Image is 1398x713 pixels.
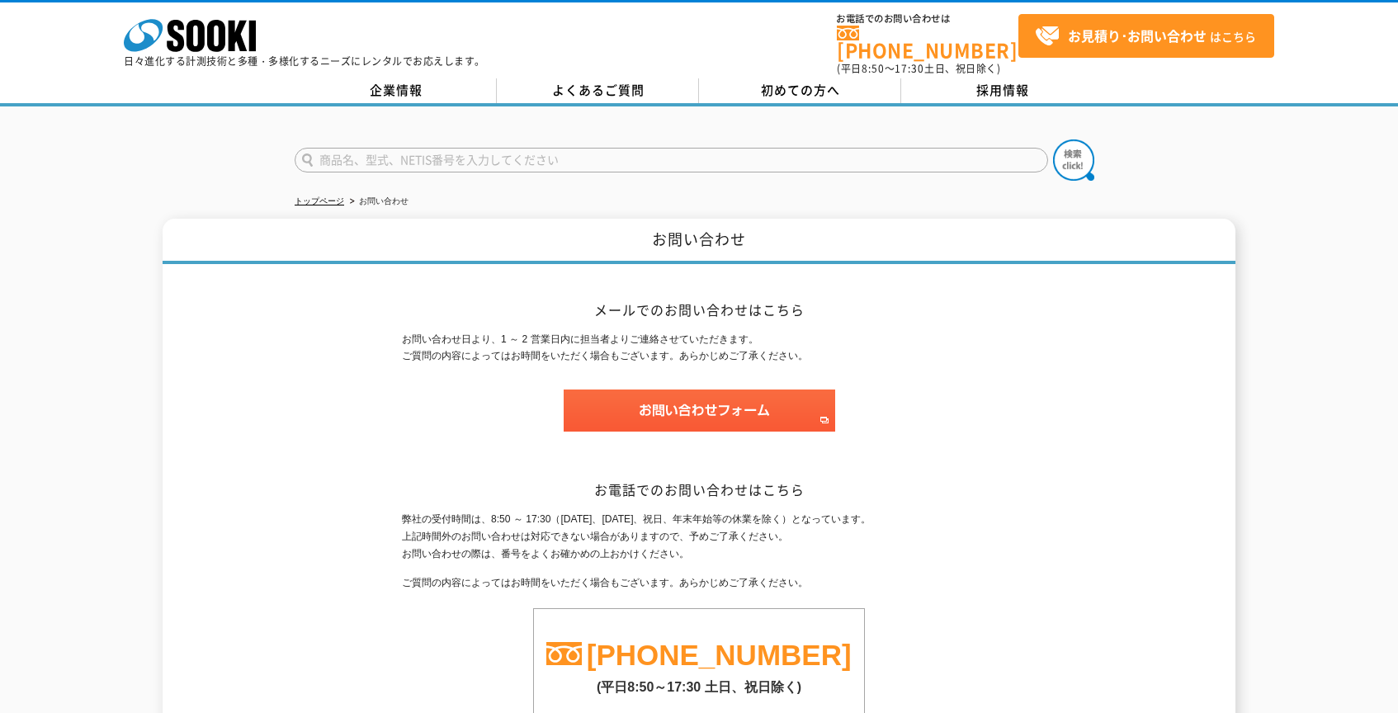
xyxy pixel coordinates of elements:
[295,78,497,103] a: 企業情報
[402,511,996,562] p: 弊社の受付時間は、8:50 ～ 17:30（[DATE]、[DATE]、祝日、年末年始等の休業を除く）となっています。 上記時間外のお問い合わせは対応できない場合がありますので、予めご了承くださ...
[402,481,996,498] h2: お電話でのお問い合わせはこちら
[895,61,924,76] span: 17:30
[699,78,901,103] a: 初めての方へ
[347,193,409,210] li: お問い合わせ
[124,56,485,66] p: 日々進化する計測技術と多種・多様化するニーズにレンタルでお応えします。
[587,639,852,671] a: [PHONE_NUMBER]
[402,574,996,592] p: ご質問の内容によってはお時間をいただく場合もございます。あらかじめご了承ください。
[295,148,1048,172] input: 商品名、型式、NETIS番号を入力してください
[497,78,699,103] a: よくあるご質問
[901,78,1103,103] a: 採用情報
[1053,139,1094,181] img: btn_search.png
[564,390,835,432] img: お問い合わせフォーム
[564,417,835,428] a: お問い合わせフォーム
[402,331,996,366] p: お問い合わせ日より、1 ～ 2 営業日内に担当者よりご連絡させていただきます。 ご質問の内容によってはお時間をいただく場合もございます。あらかじめご了承ください。
[163,219,1235,264] h1: お問い合わせ
[1035,24,1256,49] span: はこちら
[1018,14,1274,58] a: お見積り･お問い合わせはこちら
[534,671,864,696] p: (平日8:50～17:30 土日、祝日除く)
[862,61,885,76] span: 8:50
[1068,26,1207,45] strong: お見積り･お問い合わせ
[295,196,344,205] a: トップページ
[402,301,996,319] h2: メールでのお問い合わせはこちら
[761,81,840,99] span: 初めての方へ
[837,14,1018,24] span: お電話でのお問い合わせは
[837,61,1000,76] span: (平日 ～ 土日、祝日除く)
[837,26,1018,59] a: [PHONE_NUMBER]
